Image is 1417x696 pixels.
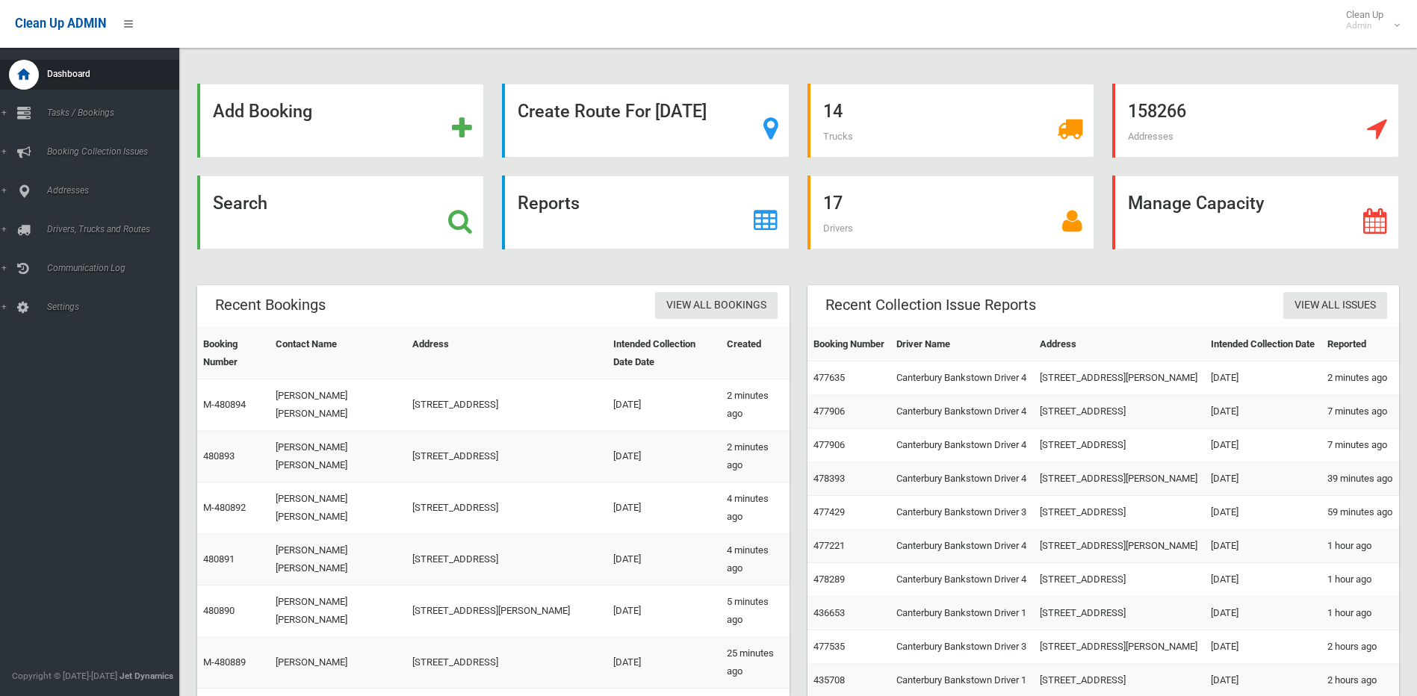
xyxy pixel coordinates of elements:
[1034,395,1205,429] td: [STREET_ADDRESS]
[823,131,853,142] span: Trucks
[1283,292,1387,320] a: View All Issues
[813,372,845,383] a: 477635
[1205,496,1321,529] td: [DATE]
[607,379,722,431] td: [DATE]
[1321,429,1399,462] td: 7 minutes ago
[43,263,190,273] span: Communication Log
[890,328,1034,361] th: Driver Name
[213,101,312,122] strong: Add Booking
[721,637,789,689] td: 25 minutes ago
[813,406,845,417] a: 477906
[518,101,707,122] strong: Create Route For [DATE]
[213,193,267,214] strong: Search
[270,482,406,534] td: [PERSON_NAME] [PERSON_NAME]
[203,656,246,668] a: M-480889
[890,395,1034,429] td: Canterbury Bankstown Driver 4
[1034,361,1205,395] td: [STREET_ADDRESS][PERSON_NAME]
[406,637,607,689] td: [STREET_ADDRESS]
[721,585,789,637] td: 5 minutes ago
[1034,563,1205,597] td: [STREET_ADDRESS]
[607,328,722,379] th: Intended Collection Date Date
[1205,630,1321,664] td: [DATE]
[518,193,580,214] strong: Reports
[270,328,406,379] th: Contact Name
[43,224,190,234] span: Drivers, Trucks and Routes
[406,482,607,534] td: [STREET_ADDRESS]
[721,379,789,431] td: 2 minutes ago
[890,462,1034,496] td: Canterbury Bankstown Driver 4
[43,146,190,157] span: Booking Collection Issues
[721,482,789,534] td: 4 minutes ago
[197,328,270,379] th: Booking Number
[890,361,1034,395] td: Canterbury Bankstown Driver 4
[1034,597,1205,630] td: [STREET_ADDRESS]
[270,637,406,689] td: [PERSON_NAME]
[1321,328,1399,361] th: Reported
[890,529,1034,563] td: Canterbury Bankstown Driver 4
[406,585,607,637] td: [STREET_ADDRESS][PERSON_NAME]
[813,473,845,484] a: 478393
[1034,462,1205,496] td: [STREET_ADDRESS][PERSON_NAME]
[807,175,1094,249] a: 17 Drivers
[1321,361,1399,395] td: 2 minutes ago
[270,431,406,482] td: [PERSON_NAME] [PERSON_NAME]
[890,563,1034,597] td: Canterbury Bankstown Driver 4
[1321,496,1399,529] td: 59 minutes ago
[203,553,235,565] a: 480891
[807,290,1054,320] header: Recent Collection Issue Reports
[197,290,344,320] header: Recent Bookings
[1321,630,1399,664] td: 2 hours ago
[1321,597,1399,630] td: 1 hour ago
[15,16,106,31] span: Clean Up ADMIN
[823,101,843,122] strong: 14
[813,574,845,585] a: 478289
[1321,395,1399,429] td: 7 minutes ago
[1321,462,1399,496] td: 39 minutes ago
[502,84,789,158] a: Create Route For [DATE]
[813,506,845,518] a: 477429
[890,597,1034,630] td: Canterbury Bankstown Driver 1
[1205,361,1321,395] td: [DATE]
[1205,429,1321,462] td: [DATE]
[270,585,406,637] td: [PERSON_NAME] [PERSON_NAME]
[1321,529,1399,563] td: 1 hour ago
[270,534,406,585] td: [PERSON_NAME] [PERSON_NAME]
[607,534,722,585] td: [DATE]
[813,439,845,450] a: 477906
[807,328,891,361] th: Booking Number
[1339,9,1398,31] span: Clean Up
[813,540,845,551] a: 477221
[607,585,722,637] td: [DATE]
[1205,529,1321,563] td: [DATE]
[1034,630,1205,664] td: [STREET_ADDRESS][PERSON_NAME]
[655,292,778,320] a: View All Bookings
[406,534,607,585] td: [STREET_ADDRESS]
[813,607,845,618] a: 436653
[406,431,607,482] td: [STREET_ADDRESS]
[1034,429,1205,462] td: [STREET_ADDRESS]
[1346,20,1383,31] small: Admin
[813,641,845,652] a: 477535
[197,84,484,158] a: Add Booking
[43,302,190,312] span: Settings
[406,328,607,379] th: Address
[1128,131,1173,142] span: Addresses
[1128,193,1264,214] strong: Manage Capacity
[807,84,1094,158] a: 14 Trucks
[823,193,843,214] strong: 17
[203,399,246,410] a: M-480894
[203,502,246,513] a: M-480892
[1205,563,1321,597] td: [DATE]
[203,450,235,462] a: 480893
[607,637,722,689] td: [DATE]
[823,223,853,234] span: Drivers
[607,482,722,534] td: [DATE]
[1128,101,1186,122] strong: 158266
[813,674,845,686] a: 435708
[502,175,789,249] a: Reports
[890,496,1034,529] td: Canterbury Bankstown Driver 3
[43,108,190,118] span: Tasks / Bookings
[1112,84,1399,158] a: 158266 Addresses
[1034,529,1205,563] td: [STREET_ADDRESS][PERSON_NAME]
[721,431,789,482] td: 2 minutes ago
